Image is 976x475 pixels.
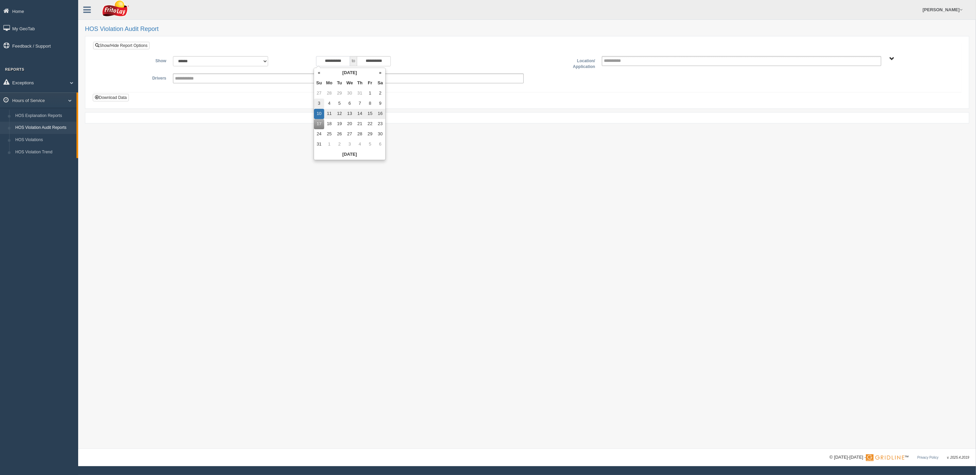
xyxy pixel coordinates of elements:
td: 4 [324,99,334,109]
th: [DATE] [314,150,385,160]
td: 29 [365,129,375,139]
td: 30 [345,88,355,99]
label: Show [98,56,170,64]
td: 23 [375,119,385,129]
span: to [350,56,357,66]
a: HOS Violation Audit Reports [12,122,76,134]
th: Th [355,78,365,88]
td: 20 [345,119,355,129]
td: 28 [324,88,334,99]
a: HOS Violations [12,134,76,146]
td: 16 [375,109,385,119]
a: Privacy Policy [917,456,938,459]
td: 18 [324,119,334,129]
td: 30 [375,129,385,139]
td: 17 [314,119,324,129]
td: 7 [355,99,365,109]
td: 8 [365,99,375,109]
td: 3 [314,99,324,109]
td: 24 [314,129,324,139]
td: 1 [324,139,334,150]
td: 5 [334,99,345,109]
td: 9 [375,99,385,109]
th: » [375,68,385,78]
img: Gridline [866,454,904,461]
th: Tu [334,78,345,88]
td: 28 [355,129,365,139]
td: 31 [314,139,324,150]
label: Location/ Application [527,56,598,70]
td: 4 [355,139,365,150]
label: Drivers [98,73,170,82]
td: 22 [365,119,375,129]
th: « [314,68,324,78]
th: Mo [324,78,334,88]
td: 11 [324,109,334,119]
a: HOS Violation Trend [12,146,76,158]
span: v. 2025.4.2019 [947,456,969,459]
th: We [345,78,355,88]
td: 14 [355,109,365,119]
th: Fr [365,78,375,88]
td: 31 [355,88,365,99]
h2: HOS Violation Audit Report [85,26,969,33]
td: 25 [324,129,334,139]
td: 10 [314,109,324,119]
td: 21 [355,119,365,129]
div: © [DATE]-[DATE] - ™ [830,454,969,461]
td: 13 [345,109,355,119]
td: 5 [365,139,375,150]
td: 2 [375,88,385,99]
th: Su [314,78,324,88]
th: Sa [375,78,385,88]
td: 2 [334,139,345,150]
td: 26 [334,129,345,139]
a: HOS Explanation Reports [12,110,76,122]
td: 15 [365,109,375,119]
td: 29 [334,88,345,99]
button: Download Data [93,94,129,101]
td: 12 [334,109,345,119]
a: Show/Hide Report Options [93,42,150,49]
td: 19 [334,119,345,129]
th: [DATE] [324,68,375,78]
td: 1 [365,88,375,99]
td: 6 [345,99,355,109]
td: 3 [345,139,355,150]
td: 27 [345,129,355,139]
td: 27 [314,88,324,99]
td: 6 [375,139,385,150]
